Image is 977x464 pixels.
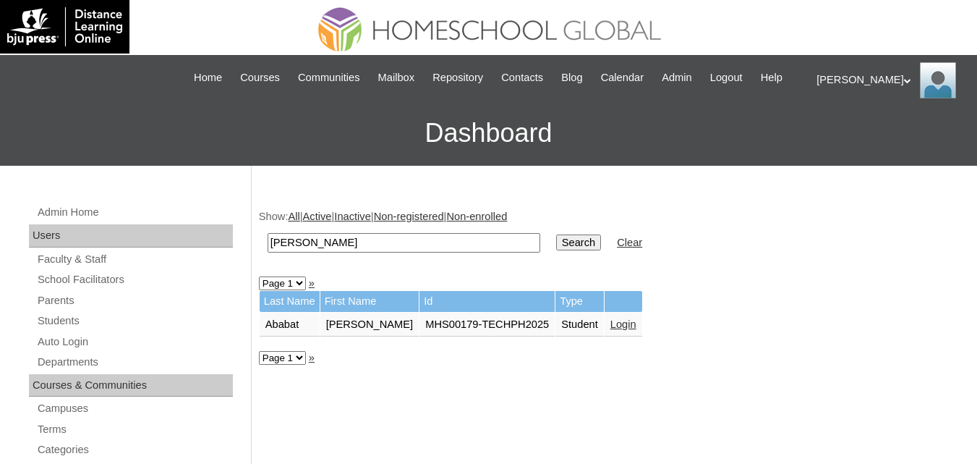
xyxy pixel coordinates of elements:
div: Courses & Communities [29,374,233,397]
span: Home [194,69,222,86]
td: Id [419,291,555,312]
a: Auto Login [36,333,233,351]
span: Help [761,69,782,86]
img: logo-white.png [7,7,122,46]
a: Repository [425,69,490,86]
a: Courses [233,69,287,86]
span: Mailbox [378,69,415,86]
td: Type [555,291,604,312]
a: Students [36,312,233,330]
span: Contacts [501,69,543,86]
div: [PERSON_NAME] [816,62,963,98]
a: Logout [703,69,750,86]
a: Inactive [334,211,371,222]
a: Admin [654,69,699,86]
input: Search [268,233,540,253]
td: Last Name [260,291,320,312]
a: Departments [36,353,233,371]
a: Non-registered [374,211,444,222]
div: Show: | | | | [259,209,963,261]
td: Student [555,313,604,337]
td: MHS00179-TECHPH2025 [419,313,555,337]
a: Help [754,69,790,86]
div: Users [29,224,233,248]
a: Admin Home [36,203,233,222]
a: Terms [36,421,233,439]
a: School Facilitators [36,271,233,289]
a: Clear [617,237,642,248]
td: Ababat [260,313,320,337]
td: First Name [320,291,419,312]
h3: Dashboard [7,101,970,166]
input: Search [556,235,601,250]
img: Ariane Ebuen [920,62,956,98]
td: [PERSON_NAME] [320,313,419,337]
a: All [288,211,299,222]
a: » [309,277,315,289]
a: Active [303,211,332,222]
span: Admin [662,69,692,86]
a: Parents [36,292,233,310]
a: Home [187,69,229,86]
a: Calendar [594,69,651,86]
a: Non-enrolled [446,211,507,222]
span: Courses [240,69,280,86]
a: Faculty & Staff [36,250,233,269]
a: Campuses [36,400,233,418]
span: Communities [298,69,360,86]
span: Repository [432,69,483,86]
a: Contacts [494,69,550,86]
a: » [309,352,315,363]
a: Login [610,319,636,330]
span: Logout [710,69,743,86]
a: Blog [554,69,589,86]
a: Categories [36,441,233,459]
a: Communities [291,69,367,86]
span: Calendar [601,69,644,86]
span: Blog [561,69,582,86]
a: Mailbox [371,69,422,86]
